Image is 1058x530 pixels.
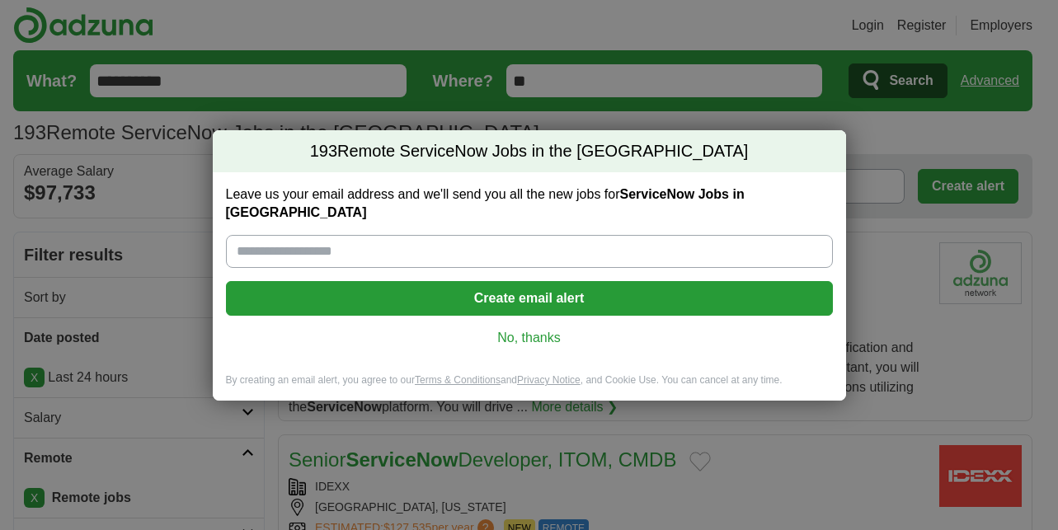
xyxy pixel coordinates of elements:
[213,373,846,401] div: By creating an email alert, you agree to our and , and Cookie Use. You can cancel at any time.
[415,374,501,386] a: Terms & Conditions
[239,329,820,347] a: No, thanks
[517,374,581,386] a: Privacy Notice
[213,130,846,173] h2: Remote ServiceNow Jobs in the [GEOGRAPHIC_DATA]
[226,185,833,222] label: Leave us your email address and we'll send you all the new jobs for
[226,281,833,316] button: Create email alert
[310,140,337,163] span: 193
